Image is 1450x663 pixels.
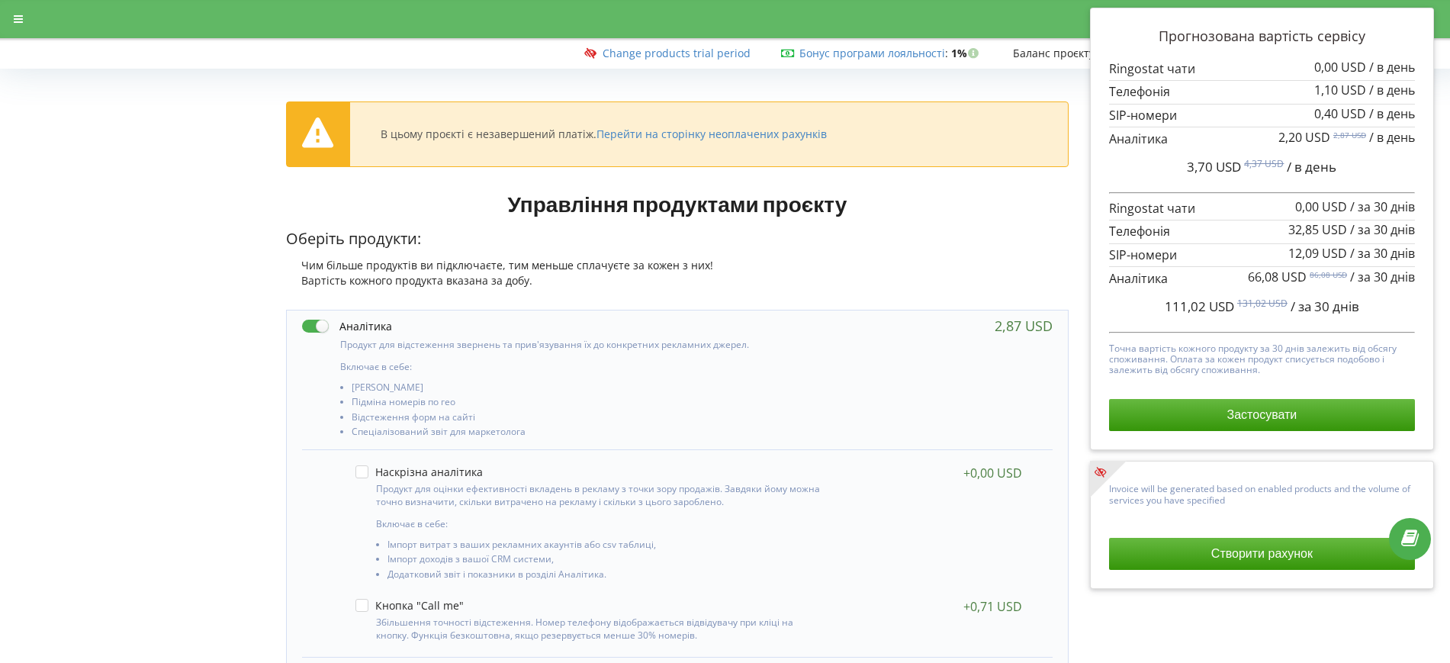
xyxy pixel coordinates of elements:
[376,616,822,642] p: Збільшення точності відстеження. Номер телефону відображається відвідувачу при кліці на кнопку. Ф...
[1333,130,1366,140] sup: 2,87 USD
[1314,59,1366,76] span: 0,00 USD
[1248,269,1307,285] span: 66,08 USD
[286,190,1069,217] h1: Управління продуктами проєкту
[352,426,828,441] li: Спеціалізований звіт для маркетолога
[352,412,828,426] li: Відстеження форм на сайті
[1350,245,1415,262] span: / за 30 днів
[352,382,828,397] li: [PERSON_NAME]
[286,258,1069,273] div: Чим більше продуктів ви підключаєте, тим меньше сплачуєте за кожен з них!
[1314,105,1366,122] span: 0,40 USD
[340,360,828,373] p: Включає в себе:
[951,46,982,60] strong: 1%
[1350,269,1415,285] span: / за 30 днів
[340,338,828,351] p: Продукт для відстеження звернень та прив'язування їх до конкретних рекламних джерел.
[1244,157,1284,170] sup: 4,37 USD
[1109,340,1415,376] p: Точна вартість кожного продукту за 30 днів залежить від обсягу споживання. Оплата за кожен продук...
[799,46,945,60] a: Бонус програми лояльності
[596,127,827,141] a: Перейти на сторінку неоплачених рахунків
[355,465,483,478] label: Наскрізна аналітика
[1350,221,1415,238] span: / за 30 днів
[1109,480,1415,506] p: Invoice will be generated based on enabled products and the volume of services you have specified
[1288,221,1347,238] span: 32,85 USD
[1310,269,1347,280] sup: 86,08 USD
[387,539,822,554] li: Імпорт витрат з ваших рекламних акаунтів або csv таблиці,
[1165,298,1234,315] span: 111,02 USD
[1109,83,1415,101] p: Телефонія
[352,397,828,411] li: Підміна номерів по гео
[381,127,827,141] div: В цьому проєкті є незавершений платіж.
[1109,270,1415,288] p: Аналітика
[1295,198,1347,215] span: 0,00 USD
[1237,297,1288,310] sup: 131,02 USD
[1109,130,1415,148] p: Аналітика
[963,599,1022,614] div: +0,71 USD
[302,318,392,334] label: Аналітика
[286,228,1069,250] p: Оберіть продукти:
[376,482,822,508] p: Продукт для оцінки ефективності вкладень в рекламу з точки зору продажів. Завдяки йому можна точн...
[603,46,751,60] a: Change products trial period
[1109,200,1415,217] p: Ringostat чати
[1013,46,1098,60] span: Баланс проєкту:
[1291,298,1359,315] span: / за 30 днів
[1278,129,1330,146] span: 2,20 USD
[1109,223,1415,240] p: Телефонія
[1369,59,1415,76] span: / в день
[387,554,822,568] li: Імпорт доходів з вашої CRM системи,
[1187,158,1241,175] span: 3,70 USD
[1369,105,1415,122] span: / в день
[1109,107,1415,124] p: SIP-номери
[1369,129,1415,146] span: / в день
[387,569,822,584] li: Додатковий звіт і показники в розділі Аналітика.
[1109,538,1415,570] button: Створити рахунок
[799,46,948,60] span: :
[355,599,464,612] label: Кнопка "Call me"
[376,517,822,530] p: Включає в себе:
[1369,82,1415,98] span: / в день
[1109,60,1415,78] p: Ringostat чати
[1109,246,1415,264] p: SIP-номери
[963,465,1022,481] div: +0,00 USD
[1109,399,1415,431] button: Застосувати
[1287,158,1336,175] span: / в день
[286,273,1069,288] div: Вартість кожного продукта вказана за добу.
[1109,27,1415,47] p: Прогнозована вартість сервісу
[1288,245,1347,262] span: 12,09 USD
[1350,198,1415,215] span: / за 30 днів
[995,318,1053,333] div: 2,87 USD
[1314,82,1366,98] span: 1,10 USD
